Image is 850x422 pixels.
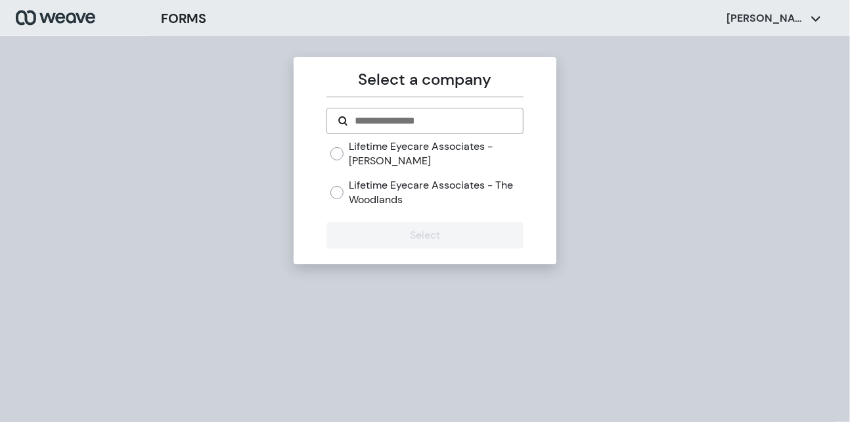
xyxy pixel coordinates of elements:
[349,139,523,168] label: Lifetime Eyecare Associates - [PERSON_NAME]
[161,9,206,28] h3: FORMS
[349,178,523,206] label: Lifetime Eyecare Associates - The Woodlands
[326,222,523,248] button: Select
[727,11,805,26] p: [PERSON_NAME]
[326,68,523,91] p: Select a company
[353,113,512,129] input: Search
